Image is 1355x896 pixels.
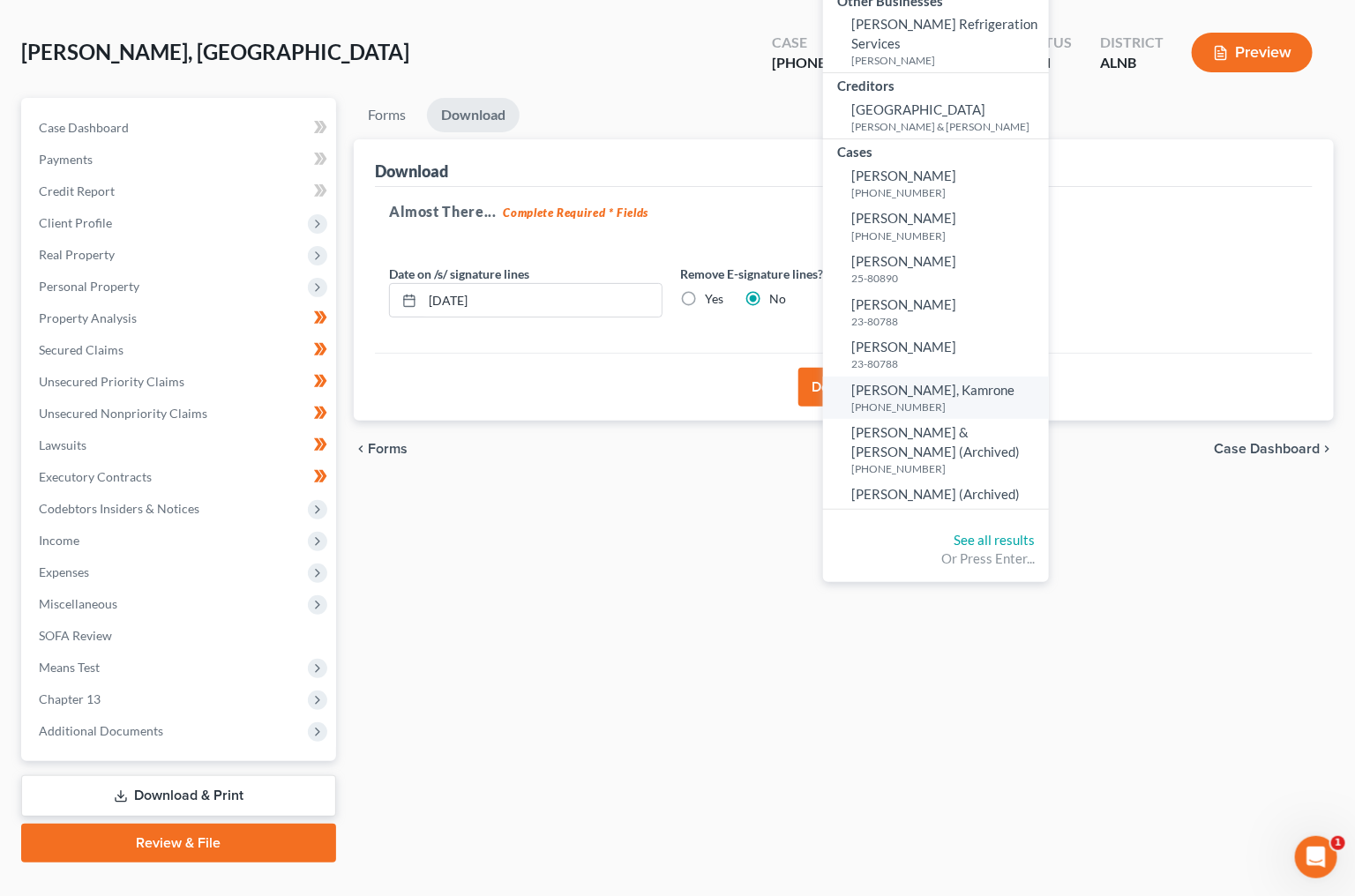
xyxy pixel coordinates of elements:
[504,205,649,220] strong: Complete Required * Fields
[39,183,115,198] span: Credit Report
[851,253,956,269] span: [PERSON_NAME]
[21,775,336,817] a: Download & Print
[823,481,1049,508] a: [PERSON_NAME] (Archived)
[39,279,139,294] span: Personal Property
[823,333,1049,377] a: [PERSON_NAME]23-80788
[823,139,1049,161] div: Cases
[680,265,954,283] label: Remove E-signature lines?
[1192,33,1313,72] button: Preview
[851,16,1037,50] span: [PERSON_NAME] Refrigeration Services
[39,564,89,579] span: Expenses
[851,382,1014,398] span: [PERSON_NAME], Kamrone
[21,824,336,862] a: Review & File
[354,98,420,132] a: Forms
[39,120,129,135] span: Case Dashboard
[837,549,1035,568] div: Or Press Enter...
[772,53,895,73] div: [PHONE_NUMBER]
[1295,836,1337,878] iframe: Intercom live chat
[39,533,79,548] span: Income
[769,290,786,308] label: No
[823,205,1049,248] a: [PERSON_NAME][PHONE_NUMBER]
[25,461,336,493] a: Executory Contracts
[25,175,336,207] a: Credit Report
[1320,442,1334,456] i: chevron_right
[39,374,184,389] span: Unsecured Priority Claims
[851,119,1044,134] small: [PERSON_NAME] & [PERSON_NAME]
[25,366,336,398] a: Unsecured Priority Claims
[1100,53,1164,73] div: ALNB
[1331,836,1345,850] span: 1
[851,461,1044,476] small: [PHONE_NUMBER]
[1100,33,1164,53] div: District
[368,442,408,456] span: Forms
[851,314,1044,329] small: 23-80788
[1214,442,1320,456] span: Case Dashboard
[389,265,529,283] label: Date on /s/ signature lines
[851,185,1044,200] small: [PHONE_NUMBER]
[25,429,336,461] a: Lawsuits
[851,424,1020,459] span: [PERSON_NAME] & [PERSON_NAME] (Archived)
[823,96,1049,139] a: [GEOGRAPHIC_DATA][PERSON_NAME] & [PERSON_NAME]
[851,228,1044,243] small: [PHONE_NUMBER]
[851,356,1044,371] small: 23-80788
[25,302,336,334] a: Property Analysis
[851,296,956,312] span: [PERSON_NAME]
[25,112,336,144] a: Case Dashboard
[954,532,1035,548] a: See all results
[39,342,124,357] span: Secured Claims
[772,33,895,53] div: Case
[39,469,152,484] span: Executory Contracts
[25,620,336,652] a: SOFA Review
[823,419,1049,481] a: [PERSON_NAME] & [PERSON_NAME] (Archived)[PHONE_NUMBER]
[823,291,1049,334] a: [PERSON_NAME]23-80788
[823,377,1049,420] a: [PERSON_NAME], Kamrone[PHONE_NUMBER]
[39,152,93,167] span: Payments
[39,628,112,643] span: SOFA Review
[823,73,1049,95] div: Creditors
[39,501,199,516] span: Codebtors Insiders & Notices
[39,437,86,452] span: Lawsuits
[851,210,956,226] span: [PERSON_NAME]
[823,162,1049,205] a: [PERSON_NAME][PHONE_NUMBER]
[851,101,985,117] span: [GEOGRAPHIC_DATA]
[1214,442,1334,456] a: Case Dashboard chevron_right
[375,161,448,182] div: Download
[39,660,100,675] span: Means Test
[851,486,1020,502] span: [PERSON_NAME] (Archived)
[798,368,890,407] button: Download
[823,11,1049,72] a: [PERSON_NAME] Refrigeration Services[PERSON_NAME]
[851,271,1044,286] small: 25-80890
[851,53,1044,68] small: [PERSON_NAME]
[851,168,956,183] span: [PERSON_NAME]
[25,144,336,175] a: Payments
[39,215,112,230] span: Client Profile
[25,398,336,429] a: Unsecured Nonpriority Claims
[39,310,137,325] span: Property Analysis
[39,406,207,421] span: Unsecured Nonpriority Claims
[39,691,101,706] span: Chapter 13
[25,334,336,366] a: Secured Claims
[705,290,723,308] label: Yes
[354,442,431,456] button: chevron_left Forms
[39,723,163,738] span: Additional Documents
[354,442,368,456] i: chevron_left
[851,339,956,355] span: [PERSON_NAME]
[389,201,1299,222] h5: Almost There...
[823,248,1049,291] a: [PERSON_NAME]25-80890
[39,596,117,611] span: Miscellaneous
[427,98,520,132] a: Download
[21,39,409,64] span: [PERSON_NAME], [GEOGRAPHIC_DATA]
[423,284,662,317] input: MM/DD/YYYY
[851,399,1044,414] small: [PHONE_NUMBER]
[39,247,115,262] span: Real Property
